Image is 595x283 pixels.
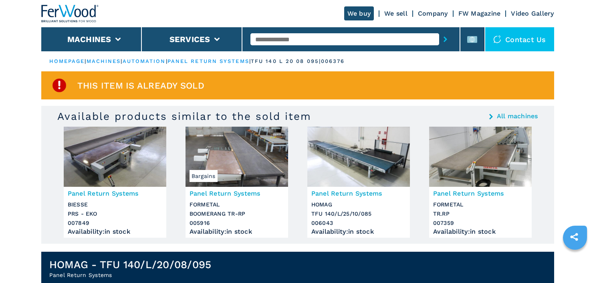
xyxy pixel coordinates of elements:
[190,189,284,198] h3: Panel Return Systems
[307,127,410,238] a: Panel Return Systems HOMAG TFU 140/L/25/10/085Panel Return SystemsHOMAGTFU 140/L/25/10/085006043A...
[493,35,501,43] img: Contact us
[311,200,406,228] h3: HOMAG TFU 140/L/25/10/085 006043
[433,189,528,198] h3: Panel Return Systems
[249,58,251,64] span: |
[57,110,311,123] h3: Available products similar to the sold item
[384,10,407,17] a: We sell
[561,247,589,277] iframe: Chat
[311,189,406,198] h3: Panel Return Systems
[485,27,554,51] div: Contact us
[77,81,204,90] span: This item is already sold
[123,58,166,64] a: automation
[64,127,166,238] a: Panel Return Systems BIESSE PRS - EKOPanel Return SystemsBIESSEPRS - EKO007849Availability:in stock
[190,200,284,228] h3: FORMETAL BOOMERANG TR-RP 005916
[311,230,406,234] div: Availability : in stock
[87,58,121,64] a: machines
[190,230,284,234] div: Availability : in stock
[51,77,67,93] img: SoldProduct
[41,5,99,22] img: Ferwood
[49,258,212,271] h1: HOMAG - TFU 140/L/20/08/095
[458,10,501,17] a: FW Magazine
[418,10,448,17] a: Company
[64,127,166,187] img: Panel Return Systems BIESSE PRS - EKO
[344,6,374,20] a: We buy
[49,271,212,279] h2: Panel Return Systems
[251,58,321,65] p: tfu 140 l 20 08 095 |
[429,127,532,238] a: Panel Return Systems FORMETAL TR.RPPanel Return SystemsFORMETALTR.RP007359Availability:in stock
[321,58,345,65] p: 006376
[497,113,538,119] a: All machines
[85,58,86,64] span: |
[167,58,249,64] a: panel return systems
[433,230,528,234] div: Availability : in stock
[169,34,210,44] button: Services
[429,127,532,187] img: Panel Return Systems FORMETAL TR.RP
[307,127,410,187] img: Panel Return Systems HOMAG TFU 140/L/25/10/085
[166,58,167,64] span: |
[68,200,162,228] h3: BIESSE PRS - EKO 007849
[68,230,162,234] div: Availability : in stock
[186,127,288,238] a: Panel Return Systems FORMETAL BOOMERANG TR-RPBargainsPanel Return SystemsFORMETALBOOMERANG TR-RP0...
[511,10,554,17] a: Video Gallery
[49,58,85,64] a: HOMEPAGE
[190,170,218,182] span: Bargains
[67,34,111,44] button: Machines
[68,189,162,198] h3: Panel Return Systems
[433,200,528,228] h3: FORMETAL TR.RP 007359
[121,58,122,64] span: |
[186,127,288,187] img: Panel Return Systems FORMETAL BOOMERANG TR-RP
[564,227,584,247] a: sharethis
[439,30,452,49] button: submit-button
